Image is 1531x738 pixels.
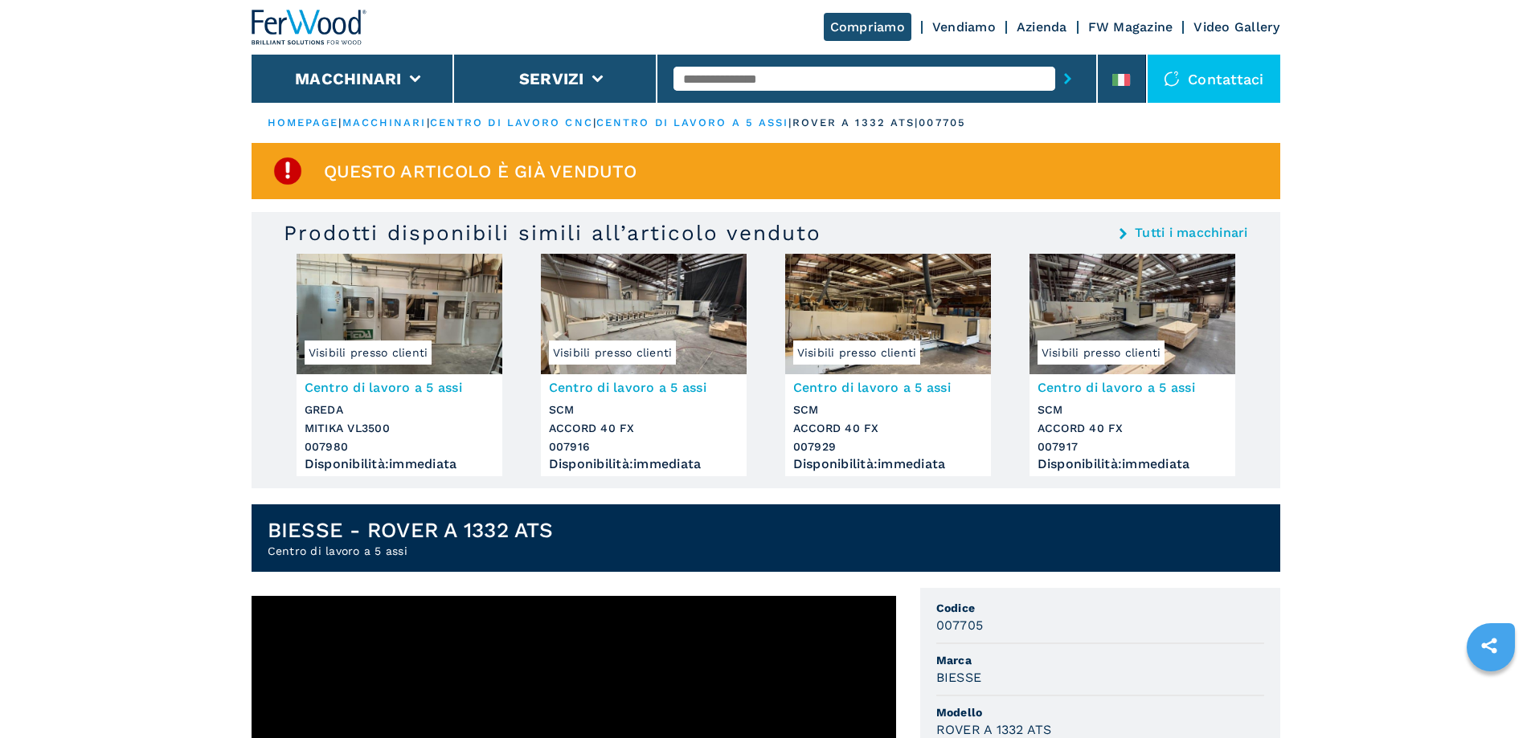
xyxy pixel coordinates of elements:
[272,155,304,187] img: SoldProduct
[1463,666,1519,726] iframe: Chat
[305,378,494,397] h3: Centro di lavoro a 5 assi
[936,652,1264,668] span: Marca
[1469,626,1509,666] a: sharethis
[1038,401,1227,456] h3: SCM ACCORD 40 FX 007917
[1164,71,1180,87] img: Contattaci
[1193,19,1279,35] a: Video Gallery
[297,254,502,476] a: Centro di lavoro a 5 assi GREDA MITIKA VL3500Visibili presso clientiCentro di lavoro a 5 assiGRED...
[793,401,983,456] h3: SCM ACCORD 40 FX 007929
[305,401,494,456] h3: GREDA MITIKA VL3500 007980
[549,378,739,397] h3: Centro di lavoro a 5 assi
[936,668,982,687] h3: BIESSE
[541,254,747,374] img: Centro di lavoro a 5 assi SCM ACCORD 40 FX
[284,220,821,246] h3: Prodotti disponibili simili all’articolo venduto
[1055,60,1080,97] button: submit-button
[338,116,342,128] span: |
[297,254,502,374] img: Centro di lavoro a 5 assi GREDA MITIKA VL3500
[430,116,593,128] a: centro di lavoro cnc
[1038,340,1165,365] span: Visibili presso clienti
[1030,254,1235,374] img: Centro di lavoro a 5 assi SCM ACCORD 40 FX
[324,162,637,181] span: Questo articolo è già venduto
[596,116,789,128] a: centro di lavoro a 5 assi
[268,543,553,559] h2: Centro di lavoro a 5 assi
[342,116,427,128] a: macchinari
[785,254,991,374] img: Centro di lavoro a 5 assi SCM ACCORD 40 FX
[793,460,983,468] div: Disponibilità : immediata
[1088,19,1173,35] a: FW Magazine
[793,378,983,397] h3: Centro di lavoro a 5 assi
[936,616,984,634] h3: 007705
[824,13,911,41] a: Compriamo
[268,517,553,543] h1: BIESSE - ROVER A 1332 ATS
[549,340,677,365] span: Visibili presso clienti
[519,69,584,88] button: Servizi
[1017,19,1067,35] a: Azienda
[252,10,367,45] img: Ferwood
[549,401,739,456] h3: SCM ACCORD 40 FX 007916
[541,254,747,476] a: Centro di lavoro a 5 assi SCM ACCORD 40 FXVisibili presso clientiCentro di lavoro a 5 assiSCMACCO...
[936,704,1264,720] span: Modello
[1030,254,1235,476] a: Centro di lavoro a 5 assi SCM ACCORD 40 FXVisibili presso clientiCentro di lavoro a 5 assiSCMACCO...
[785,254,991,476] a: Centro di lavoro a 5 assi SCM ACCORD 40 FXVisibili presso clientiCentro di lavoro a 5 assiSCMACCO...
[305,340,432,365] span: Visibili presso clienti
[268,116,339,128] a: HOMEPAGE
[792,116,919,130] p: rover a 1332 ats |
[793,340,921,365] span: Visibili presso clienti
[1135,226,1248,239] a: Tutti i macchinari
[788,116,792,128] span: |
[427,116,430,128] span: |
[932,19,996,35] a: Vendiamo
[919,116,966,130] p: 007705
[305,460,494,468] div: Disponibilità : immediata
[936,600,1264,616] span: Codice
[549,460,739,468] div: Disponibilità : immediata
[1038,460,1227,468] div: Disponibilità : immediata
[295,69,402,88] button: Macchinari
[1148,55,1280,103] div: Contattaci
[1038,378,1227,397] h3: Centro di lavoro a 5 assi
[593,116,596,128] span: |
